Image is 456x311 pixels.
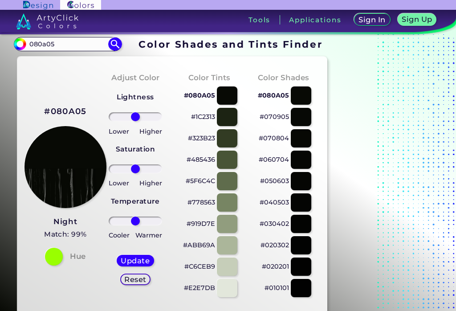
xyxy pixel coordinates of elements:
p: #080A05 [258,90,289,101]
p: #070905 [260,111,289,122]
p: #5F6C4C [186,176,215,186]
p: Cooler [109,230,130,241]
p: #040503 [260,197,289,208]
h3: Tools [248,16,270,23]
h5: Update [122,257,149,264]
p: #020201 [262,261,289,272]
h4: Hue [70,250,85,263]
p: #070804 [259,133,289,143]
img: paint_stamp_2_half.png [24,126,106,208]
h5: Sign Up [403,16,431,23]
strong: Lightness [117,93,154,101]
p: #323B23 [188,133,215,143]
h4: Adjust Color [111,71,159,84]
strong: Temperature [111,197,160,205]
p: #C6CEB9 [184,261,215,272]
p: #050603 [260,176,289,186]
h4: Color Shades [258,71,309,84]
h5: Sign In [360,16,384,23]
p: Lower [109,178,129,188]
input: type color.. [26,38,109,50]
h3: Night [44,217,87,227]
p: #919D7E [187,218,215,229]
p: #485436 [187,154,215,165]
p: #ABB69A [183,240,215,250]
p: #010101 [265,282,289,293]
strong: Saturation [116,145,155,153]
h3: Applications [289,16,341,23]
p: Warmer [135,230,162,241]
p: #1C2313 [191,111,215,122]
h2: #080A05 [44,106,86,117]
p: #E2E7DB [184,282,215,293]
img: icon search [108,37,122,51]
h1: Color Shades and Tints Finder [138,37,322,51]
h4: Color Tints [188,71,230,84]
h5: Reset [126,276,146,283]
h5: Match: 99% [44,229,87,240]
a: Night Match: 99% [44,215,87,241]
p: #778563 [187,197,215,208]
p: #030402 [260,218,289,229]
img: ArtyClick Design logo [23,1,53,9]
a: Sign In [356,14,389,25]
a: Sign Up [399,14,435,25]
p: Higher [139,178,162,188]
img: logo_artyclick_colors_white.svg [16,13,79,29]
p: #080A05 [184,90,215,101]
p: Lower [109,126,129,137]
p: #020302 [261,240,289,250]
p: Higher [139,126,162,137]
p: #060704 [259,154,289,165]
